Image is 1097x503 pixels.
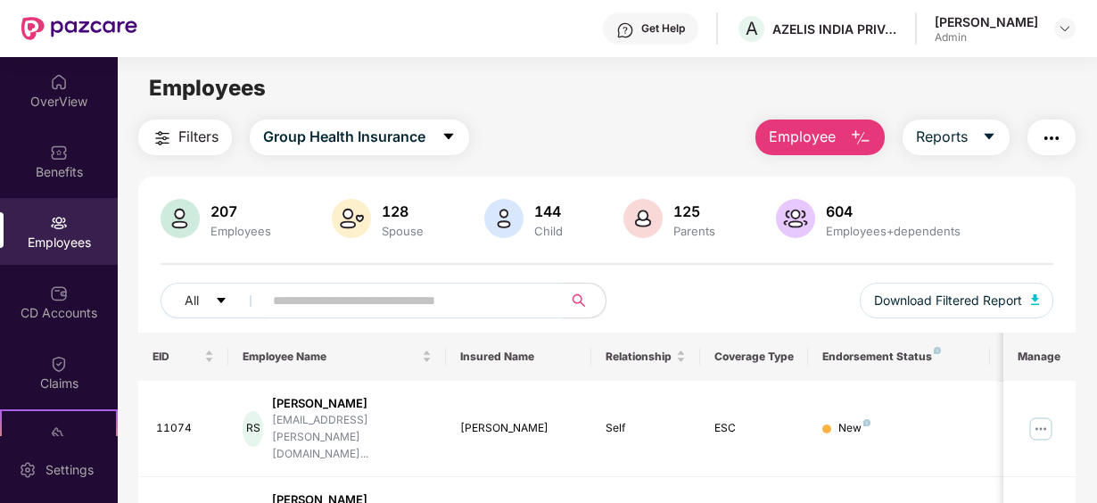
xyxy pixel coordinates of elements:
[863,419,870,426] img: svg+xml;base64,PHN2ZyB4bWxucz0iaHR0cDovL3d3dy53My5vcmcvMjAwMC9zdmciIHdpZHRoPSI4IiBoZWlnaHQ9IjgiIH...
[153,350,202,364] span: EID
[460,420,577,437] div: [PERSON_NAME]
[935,13,1038,30] div: [PERSON_NAME]
[746,18,758,39] span: A
[272,412,432,463] div: [EMAIL_ADDRESS][PERSON_NAME][DOMAIN_NAME]...
[441,129,456,145] span: caret-down
[982,129,996,145] span: caret-down
[50,284,68,302] img: svg+xml;base64,PHN2ZyBpZD0iQ0RfQWNjb3VudHMiIGRhdGEtbmFtZT0iQ0QgQWNjb3VudHMiIHhtbG5zPSJodHRwOi8vd3...
[40,461,99,479] div: Settings
[769,126,836,148] span: Employee
[562,293,597,308] span: search
[822,350,975,364] div: Endorsement Status
[935,30,1038,45] div: Admin
[850,128,871,149] img: svg+xml;base64,PHN2ZyB4bWxucz0iaHR0cDovL3d3dy53My5vcmcvMjAwMC9zdmciIHhtbG5zOnhsaW5rPSJodHRwOi8vd3...
[207,224,275,238] div: Employees
[860,283,1054,318] button: Download Filtered Report
[178,126,219,148] span: Filters
[670,224,719,238] div: Parents
[606,420,686,437] div: Self
[207,202,275,220] div: 207
[446,333,591,381] th: Insured Name
[1027,415,1055,443] img: manageButton
[714,420,795,437] div: ESC
[916,126,968,148] span: Reports
[21,17,137,40] img: New Pazcare Logo
[623,199,663,238] img: svg+xml;base64,PHN2ZyB4bWxucz0iaHR0cDovL3d3dy53My5vcmcvMjAwMC9zdmciIHhtbG5zOnhsaW5rPSJodHRwOi8vd3...
[185,291,199,310] span: All
[149,75,266,101] span: Employees
[243,350,418,364] span: Employee Name
[606,350,672,364] span: Relationship
[156,420,215,437] div: 11074
[772,21,897,37] div: AZELIS INDIA PRIVATE LIMITED
[934,347,941,354] img: svg+xml;base64,PHN2ZyB4bWxucz0iaHR0cDovL3d3dy53My5vcmcvMjAwMC9zdmciIHdpZHRoPSI4IiBoZWlnaHQ9IjgiIH...
[562,283,606,318] button: search
[755,120,885,155] button: Employee
[161,199,200,238] img: svg+xml;base64,PHN2ZyB4bWxucz0iaHR0cDovL3d3dy53My5vcmcvMjAwMC9zdmciIHhtbG5zOnhsaW5rPSJodHRwOi8vd3...
[903,120,1010,155] button: Reportscaret-down
[378,224,427,238] div: Spouse
[19,461,37,479] img: svg+xml;base64,PHN2ZyBpZD0iU2V0dGluZy0yMHgyMCIgeG1sbnM9Imh0dHA6Ly93d3cudzMub3JnLzIwMDAvc3ZnIiB3aW...
[874,291,1022,310] span: Download Filtered Report
[641,21,685,36] div: Get Help
[378,202,427,220] div: 128
[272,395,432,412] div: [PERSON_NAME]
[50,73,68,91] img: svg+xml;base64,PHN2ZyBpZD0iSG9tZSIgeG1sbnM9Imh0dHA6Ly93d3cudzMub3JnLzIwMDAvc3ZnIiB3aWR0aD0iMjAiIG...
[243,411,263,447] div: RS
[1003,333,1076,381] th: Manage
[263,126,425,148] span: Group Health Insurance
[700,333,809,381] th: Coverage Type
[531,224,566,238] div: Child
[776,199,815,238] img: svg+xml;base64,PHN2ZyB4bWxucz0iaHR0cDovL3d3dy53My5vcmcvMjAwMC9zdmciIHhtbG5zOnhsaW5rPSJodHRwOi8vd3...
[822,224,964,238] div: Employees+dependents
[228,333,446,381] th: Employee Name
[332,199,371,238] img: svg+xml;base64,PHN2ZyB4bWxucz0iaHR0cDovL3d3dy53My5vcmcvMjAwMC9zdmciIHhtbG5zOnhsaW5rPSJodHRwOi8vd3...
[50,214,68,232] img: svg+xml;base64,PHN2ZyBpZD0iRW1wbG95ZWVzIiB4bWxucz0iaHR0cDovL3d3dy53My5vcmcvMjAwMC9zdmciIHdpZHRoPS...
[670,202,719,220] div: 125
[50,355,68,373] img: svg+xml;base64,PHN2ZyBpZD0iQ2xhaW0iIHhtbG5zPSJodHRwOi8vd3d3LnczLm9yZy8yMDAwL3N2ZyIgd2lkdGg9IjIwIi...
[531,202,566,220] div: 144
[1031,294,1040,305] img: svg+xml;base64,PHN2ZyB4bWxucz0iaHR0cDovL3d3dy53My5vcmcvMjAwMC9zdmciIHhtbG5zOnhsaW5rPSJodHRwOi8vd3...
[138,120,232,155] button: Filters
[616,21,634,39] img: svg+xml;base64,PHN2ZyBpZD0iSGVscC0zMngzMiIgeG1sbnM9Imh0dHA6Ly93d3cudzMub3JnLzIwMDAvc3ZnIiB3aWR0aD...
[822,202,964,220] div: 604
[138,333,229,381] th: EID
[1041,128,1062,149] img: svg+xml;base64,PHN2ZyB4bWxucz0iaHR0cDovL3d3dy53My5vcmcvMjAwMC9zdmciIHdpZHRoPSIyNCIgaGVpZ2h0PSIyNC...
[591,333,700,381] th: Relationship
[484,199,524,238] img: svg+xml;base64,PHN2ZyB4bWxucz0iaHR0cDovL3d3dy53My5vcmcvMjAwMC9zdmciIHhtbG5zOnhsaW5rPSJodHRwOi8vd3...
[152,128,173,149] img: svg+xml;base64,PHN2ZyB4bWxucz0iaHR0cDovL3d3dy53My5vcmcvMjAwMC9zdmciIHdpZHRoPSIyNCIgaGVpZ2h0PSIyNC...
[50,425,68,443] img: svg+xml;base64,PHN2ZyB4bWxucz0iaHR0cDovL3d3dy53My5vcmcvMjAwMC9zdmciIHdpZHRoPSIyMSIgaGVpZ2h0PSIyMC...
[1058,21,1072,36] img: svg+xml;base64,PHN2ZyBpZD0iRHJvcGRvd24tMzJ4MzIiIHhtbG5zPSJodHRwOi8vd3d3LnczLm9yZy8yMDAwL3N2ZyIgd2...
[50,144,68,161] img: svg+xml;base64,PHN2ZyBpZD0iQmVuZWZpdHMiIHhtbG5zPSJodHRwOi8vd3d3LnczLm9yZy8yMDAwL3N2ZyIgd2lkdGg9Ij...
[161,283,269,318] button: Allcaret-down
[215,294,227,309] span: caret-down
[838,420,870,437] div: New
[250,120,469,155] button: Group Health Insurancecaret-down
